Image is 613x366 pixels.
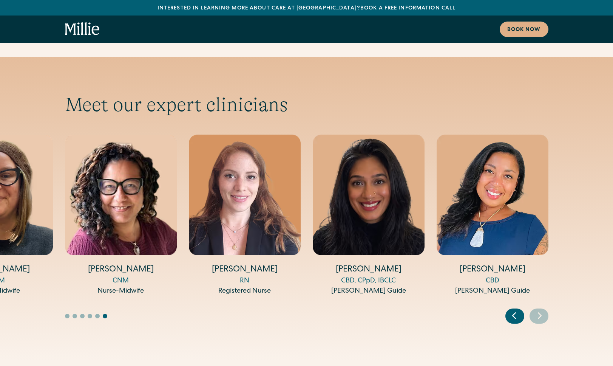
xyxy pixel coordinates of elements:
[437,264,548,276] h4: [PERSON_NAME]
[65,22,100,36] a: home
[65,314,69,318] button: Go to slide 1
[189,264,301,276] h4: [PERSON_NAME]
[189,276,301,286] div: RN
[437,276,548,286] div: CBD
[88,314,92,318] button: Go to slide 4
[313,135,425,296] div: 13 / 14
[500,22,548,37] a: Book now
[530,309,548,324] div: Next slide
[313,276,425,286] div: CBD, CPpD, IBCLC
[65,135,177,296] div: 11 / 14
[80,314,85,318] button: Go to slide 3
[189,135,301,296] div: 12 / 14
[507,26,541,34] div: Book now
[65,93,548,116] h2: Meet our expert clinicians
[65,264,177,276] h4: [PERSON_NAME]
[437,286,548,296] div: [PERSON_NAME] Guide
[103,314,107,318] button: Go to slide 6
[73,314,77,318] button: Go to slide 2
[65,276,177,286] div: CNM
[189,286,301,296] div: Registered Nurse
[313,264,425,276] h4: [PERSON_NAME]
[360,6,456,11] a: Book a free information call
[505,309,524,324] div: Previous slide
[65,286,177,296] div: Nurse-Midwife
[313,286,425,296] div: [PERSON_NAME] Guide
[95,314,100,318] button: Go to slide 5
[437,135,548,296] div: 14 / 14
